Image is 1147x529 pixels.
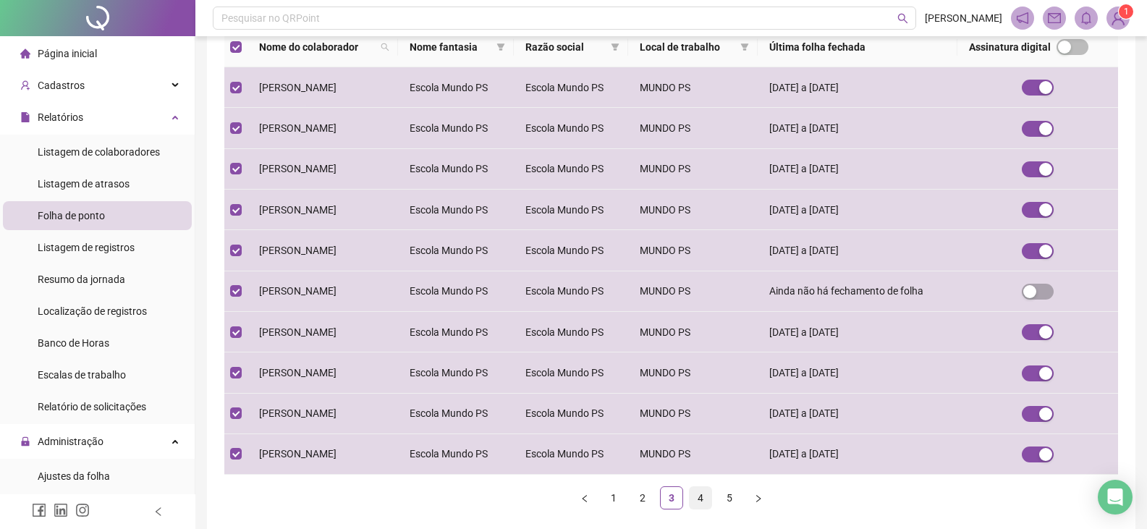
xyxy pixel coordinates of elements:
td: [DATE] a [DATE] [758,67,957,108]
span: Administração [38,436,103,447]
td: MUNDO PS [628,108,758,148]
span: [PERSON_NAME] [259,367,337,378]
td: MUNDO PS [628,149,758,190]
span: file [20,112,30,122]
a: 4 [690,487,711,509]
td: Escola Mundo PS [398,434,514,475]
span: Nome fantasia [410,39,491,55]
span: filter [740,43,749,51]
span: Ajustes da folha [38,470,110,482]
td: [DATE] a [DATE] [758,434,957,475]
td: Escola Mundo PS [398,108,514,148]
td: [DATE] a [DATE] [758,190,957,230]
span: Listagem de atrasos [38,178,130,190]
span: search [378,36,392,58]
td: MUNDO PS [628,394,758,434]
span: Razão social [525,39,605,55]
span: Folha de ponto [38,210,105,221]
span: Assinatura digital [969,39,1051,55]
li: 3 [660,486,683,509]
td: Escola Mundo PS [514,190,628,230]
span: right [754,494,763,503]
span: [PERSON_NAME] [259,122,337,134]
td: Escola Mundo PS [514,271,628,312]
span: Resumo da jornada [38,274,125,285]
span: filter [494,36,508,58]
td: Escola Mundo PS [398,230,514,271]
a: 5 [719,487,740,509]
td: Escola Mundo PS [514,434,628,475]
button: right [747,486,770,509]
td: [DATE] a [DATE] [758,230,957,271]
span: [PERSON_NAME] [259,326,337,338]
li: Página anterior [573,486,596,509]
span: Página inicial [38,48,97,59]
span: mail [1048,12,1061,25]
td: Escola Mundo PS [398,190,514,230]
span: facebook [32,503,46,517]
td: MUNDO PS [628,312,758,352]
span: Listagem de colaboradores [38,146,160,158]
td: Escola Mundo PS [514,149,628,190]
span: [PERSON_NAME] [259,163,337,174]
span: Ainda não há fechamento de folha [769,285,923,297]
td: Escola Mundo PS [398,271,514,312]
span: Local de trabalho [640,39,735,55]
span: search [381,43,389,51]
td: MUNDO PS [628,271,758,312]
td: Escola Mundo PS [398,394,514,434]
a: 3 [661,487,682,509]
td: MUNDO PS [628,434,758,475]
span: bell [1080,12,1093,25]
td: Escola Mundo PS [514,108,628,148]
a: 1 [603,487,625,509]
span: left [580,494,589,503]
span: [PERSON_NAME] [259,82,337,93]
span: linkedin [54,503,68,517]
span: filter [611,43,619,51]
span: filter [496,43,505,51]
a: 2 [632,487,653,509]
sup: Atualize o seu contato no menu Meus Dados [1119,4,1133,19]
td: Escola Mundo PS [514,67,628,108]
span: home [20,48,30,59]
td: Escola Mundo PS [514,312,628,352]
span: Relatórios [38,111,83,123]
td: MUNDO PS [628,352,758,393]
span: Listagem de registros [38,242,135,253]
span: Nome do colaborador [259,39,375,55]
span: filter [608,36,622,58]
span: Localização de registros [38,305,147,317]
span: [PERSON_NAME] [925,10,1002,26]
span: [PERSON_NAME] [259,245,337,256]
span: filter [737,36,752,58]
span: left [153,507,164,517]
span: Escalas de trabalho [38,369,126,381]
span: search [897,13,908,24]
td: [DATE] a [DATE] [758,352,957,393]
span: Relatório de solicitações [38,401,146,412]
li: 1 [602,486,625,509]
li: 4 [689,486,712,509]
li: 5 [718,486,741,509]
td: MUNDO PS [628,67,758,108]
td: Escola Mundo PS [514,394,628,434]
td: Escola Mundo PS [398,312,514,352]
img: 89436 [1107,7,1129,29]
span: notification [1016,12,1029,25]
td: Escola Mundo PS [514,352,628,393]
li: Próxima página [747,486,770,509]
td: Escola Mundo PS [398,67,514,108]
td: Escola Mundo PS [514,230,628,271]
button: left [573,486,596,509]
td: MUNDO PS [628,190,758,230]
td: [DATE] a [DATE] [758,312,957,352]
span: Cadastros [38,80,85,91]
span: 1 [1124,7,1129,17]
span: user-add [20,80,30,90]
span: lock [20,436,30,447]
li: 2 [631,486,654,509]
span: [PERSON_NAME] [259,285,337,297]
th: Última folha fechada [758,27,957,67]
td: [DATE] a [DATE] [758,108,957,148]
